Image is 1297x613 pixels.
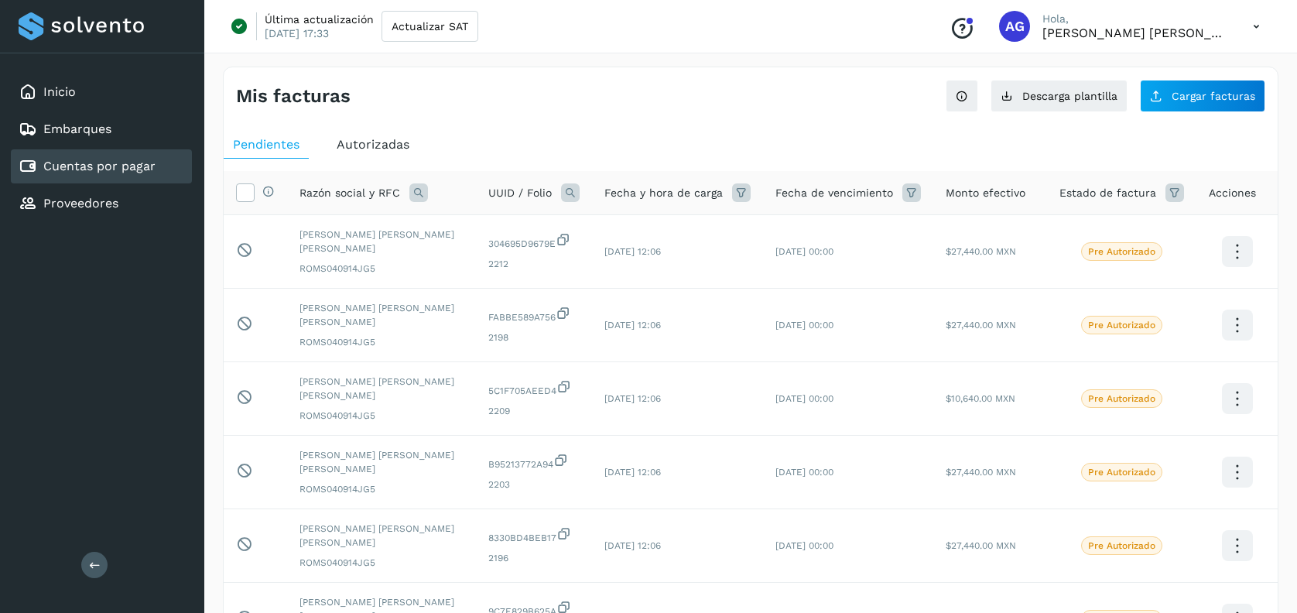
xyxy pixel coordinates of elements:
span: 2209 [488,404,580,418]
a: Embarques [43,122,111,136]
span: ROMS040914JG5 [299,409,464,423]
span: UUID / Folio [488,185,552,201]
span: $27,440.00 MXN [946,540,1016,551]
p: Pre Autorizado [1088,467,1155,478]
span: [DATE] 00:00 [775,320,833,330]
span: [DATE] 12:06 [604,393,661,404]
div: Inicio [11,75,192,109]
p: Pre Autorizado [1088,540,1155,551]
span: ROMS040914JG5 [299,335,464,349]
span: Actualizar SAT [392,21,468,32]
span: FABBE589A756 [488,306,580,324]
span: [DATE] 00:00 [775,393,833,404]
span: $10,640.00 MXN [946,393,1015,404]
span: [PERSON_NAME] [PERSON_NAME] [PERSON_NAME] [299,522,464,550]
span: $27,440.00 MXN [946,246,1016,257]
span: 304695D9679E [488,232,580,251]
span: 2198 [488,330,580,344]
span: Pendientes [233,137,299,152]
span: [DATE] 12:06 [604,246,661,257]
p: Última actualización [265,12,374,26]
span: $27,440.00 MXN [946,467,1016,478]
p: [DATE] 17:33 [265,26,329,40]
span: 2196 [488,551,580,565]
div: Proveedores [11,187,192,221]
span: Fecha y hora de carga [604,185,723,201]
button: Descarga plantilla [991,80,1128,112]
span: [DATE] 12:06 [604,540,661,551]
span: [DATE] 00:00 [775,540,833,551]
span: 2212 [488,257,580,271]
span: 5C1F705AEED4 [488,379,580,398]
span: ROMS040914JG5 [299,482,464,496]
a: Inicio [43,84,76,99]
span: [PERSON_NAME] [PERSON_NAME] [PERSON_NAME] [299,375,464,402]
span: ROMS040914JG5 [299,556,464,570]
span: ROMS040914JG5 [299,262,464,276]
p: Pre Autorizado [1088,393,1155,404]
span: Cargar facturas [1172,91,1255,101]
span: [DATE] 12:06 [604,320,661,330]
span: [DATE] 00:00 [775,246,833,257]
a: Proveedores [43,196,118,211]
p: Pre Autorizado [1088,246,1155,257]
p: Pre Autorizado [1088,320,1155,330]
h4: Mis facturas [236,85,351,108]
div: Embarques [11,112,192,146]
span: $27,440.00 MXN [946,320,1016,330]
span: Autorizadas [337,137,409,152]
span: [DATE] 00:00 [775,467,833,478]
span: 2203 [488,478,580,491]
p: Hola, [1042,12,1228,26]
span: [PERSON_NAME] [PERSON_NAME] [PERSON_NAME] [299,228,464,255]
span: [DATE] 12:06 [604,467,661,478]
div: Cuentas por pagar [11,149,192,183]
a: Cuentas por pagar [43,159,156,173]
button: Cargar facturas [1140,80,1265,112]
span: B95213772A94 [488,453,580,471]
span: Acciones [1209,185,1256,201]
span: Descarga plantilla [1022,91,1117,101]
p: Abigail Gonzalez Leon [1042,26,1228,40]
span: Razón social y RFC [299,185,400,201]
span: Fecha de vencimiento [775,185,893,201]
span: 8330BD4BEB17 [488,526,580,545]
span: Monto efectivo [946,185,1025,201]
span: [PERSON_NAME] [PERSON_NAME] [PERSON_NAME] [299,448,464,476]
button: Actualizar SAT [382,11,478,42]
span: [PERSON_NAME] [PERSON_NAME] [PERSON_NAME] [299,301,464,329]
span: Estado de factura [1059,185,1156,201]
